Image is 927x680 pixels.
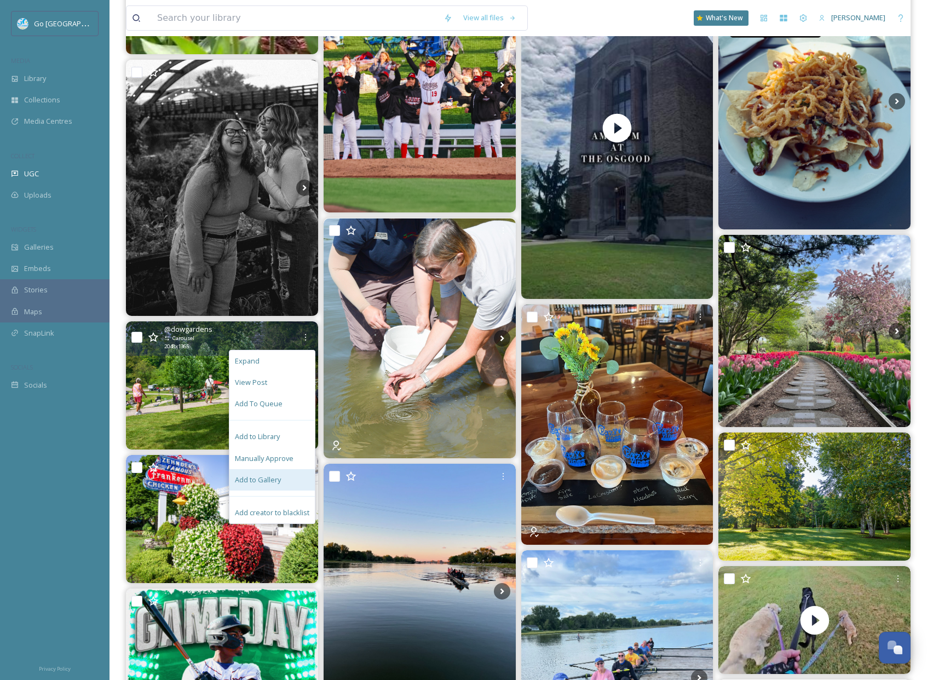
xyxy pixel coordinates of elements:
a: What's New [694,10,748,26]
video: #saginaw #saginawmichigan #midlandmichigan #hemlockmi #ivaroaddogsitting [718,566,911,674]
input: Search your library [152,6,438,30]
img: Today marked the final Lunchtime Concert of the summer in the Amphitheater at Whiting Forest of D... [126,321,318,450]
span: COLLECT [11,152,34,160]
img: A huge thank you to the 175 community members and partners that helped release 130 sturgeon into ... [324,218,516,458]
img: Hey Taylor Swift and Travis Kelce, we heard that Midland, Michigan is a beautiful place to get en... [718,235,911,427]
span: Add To Queue [235,399,283,409]
span: Embeds [24,263,51,274]
a: [PERSON_NAME] [813,7,891,28]
img: Dow Gardens will be Dow open on Labor Day, Monday September 1, from 9 AM to 8 PM. Veterans receiv... [718,433,911,561]
span: Uploads [24,190,51,200]
span: [PERSON_NAME] [831,13,885,22]
span: Socials [24,380,47,390]
span: Go [GEOGRAPHIC_DATA] [34,18,115,28]
span: Expand [235,356,260,366]
span: Manually Approve [235,453,293,464]
a: Privacy Policy [39,661,71,675]
span: Maps [24,307,42,317]
span: Collections [24,95,60,105]
span: MEDIA [11,56,30,65]
button: Open Chat [879,632,911,664]
span: Galleries [24,242,54,252]
a: View all files [458,7,522,28]
span: Privacy Policy [39,665,71,672]
img: GoGreatLogo_MISkies_RegionalTrails%20%281%29.png [18,18,28,29]
span: Media Centres [24,116,72,126]
span: Add to Library [235,431,280,442]
img: thumbnail [718,566,911,674]
span: WIDGETS [11,225,36,233]
span: UGC [24,169,39,179]
span: SnapLink [24,328,54,338]
span: Carousel [172,335,194,342]
span: View Post [235,377,267,388]
span: Library [24,73,46,84]
img: 🌸 Zehnder’s iconic Topiary Chicken is still in full bloom and more stunning than ever! 🌼 Each sum... [126,455,318,583]
span: 2048 x 1365 [164,343,189,350]
img: 🍨🍷We still have ice cream and wine flights available, stop in and get yours today! [521,304,713,544]
span: Add creator to blacklist [235,508,309,518]
span: Add to Gallery [235,475,281,485]
span: @ dowgardens [164,324,212,335]
span: SOCIALS [11,363,33,371]
span: Stories [24,285,48,295]
img: sista sista❤️✨ #miphotography #midlandmichigan #gladwin #baycitymichigan [126,60,318,316]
